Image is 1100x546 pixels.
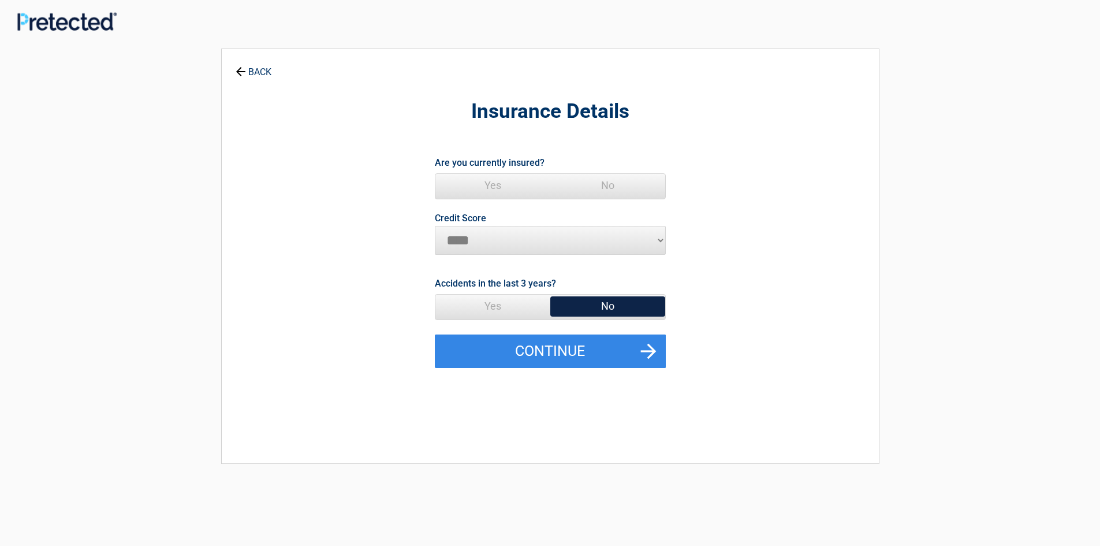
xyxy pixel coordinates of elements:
[435,214,486,223] label: Credit Score
[435,155,545,170] label: Are you currently insured?
[233,57,274,77] a: BACK
[550,295,665,318] span: No
[550,174,665,197] span: No
[435,276,556,291] label: Accidents in the last 3 years?
[435,174,550,197] span: Yes
[435,295,550,318] span: Yes
[285,98,815,125] h2: Insurance Details
[17,12,117,30] img: Main Logo
[435,335,666,368] button: Continue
